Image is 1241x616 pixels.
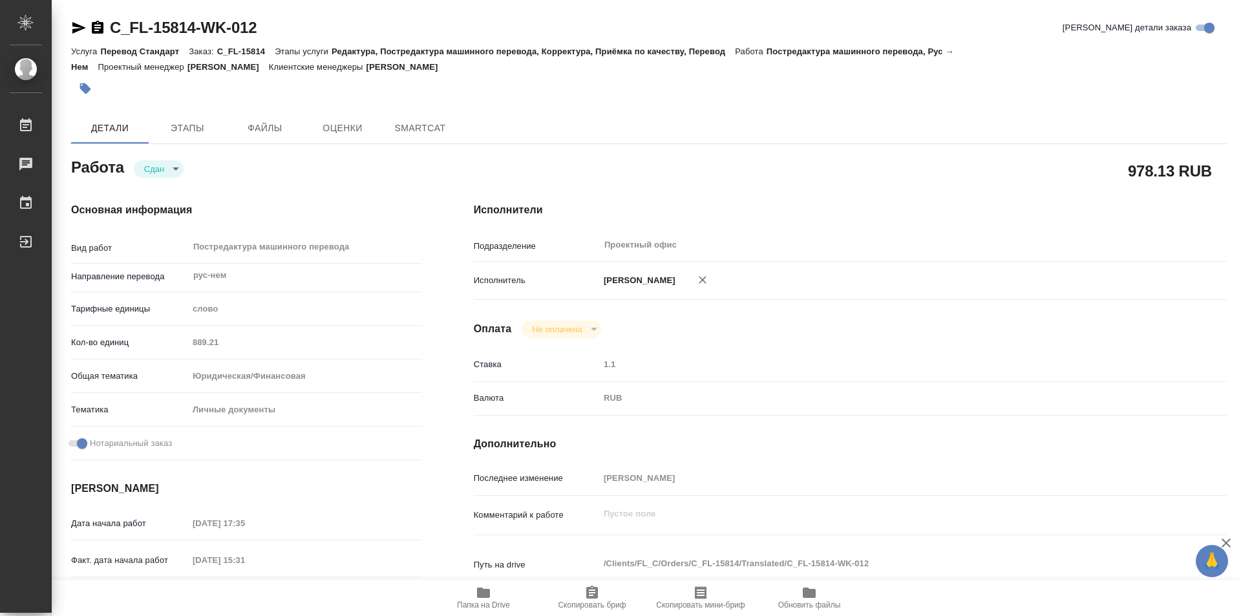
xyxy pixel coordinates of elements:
[1196,545,1228,577] button: 🙏
[1063,21,1191,34] span: [PERSON_NAME] детали заказа
[140,164,168,175] button: Сдан
[457,600,510,610] span: Папка на Drive
[71,20,87,36] button: Скопировать ссылку для ЯМессенджера
[79,120,141,136] span: Детали
[275,47,332,56] p: Этапы услуги
[71,481,422,496] h4: [PERSON_NAME]
[156,120,218,136] span: Этапы
[474,472,599,485] p: Последнее изменение
[474,274,599,287] p: Исполнитель
[188,514,301,533] input: Пустое поле
[71,154,124,178] h2: Работа
[474,240,599,253] p: Подразделение
[188,551,301,569] input: Пустое поле
[98,62,187,72] p: Проектный менеджер
[71,403,188,416] p: Тематика
[312,120,374,136] span: Оценки
[656,600,745,610] span: Скопировать мини-бриф
[474,202,1227,218] h4: Исполнители
[389,120,451,136] span: SmartCat
[755,580,864,616] button: Обновить файлы
[1201,547,1223,575] span: 🙏
[429,580,538,616] button: Папка на Drive
[366,62,448,72] p: [PERSON_NAME]
[188,333,422,352] input: Пустое поле
[735,47,767,56] p: Работа
[558,600,626,610] span: Скопировать бриф
[71,270,188,283] p: Направление перевода
[71,336,188,349] p: Кол-во единиц
[71,242,188,255] p: Вид работ
[187,62,269,72] p: [PERSON_NAME]
[110,19,257,36] a: C_FL-15814-WK-012
[217,47,275,56] p: C_FL-15814
[599,469,1164,487] input: Пустое поле
[189,47,217,56] p: Заказ:
[188,399,422,421] div: Личные документы
[332,47,735,56] p: Редактура, Постредактура машинного перевода, Корректура, Приёмка по качеству, Перевод
[71,370,188,383] p: Общая тематика
[71,303,188,315] p: Тарифные единицы
[100,47,189,56] p: Перевод Стандарт
[599,355,1164,374] input: Пустое поле
[269,62,366,72] p: Клиентские менеджеры
[71,47,100,56] p: Услуга
[1128,160,1212,182] h2: 978.13 RUB
[688,266,717,294] button: Удалить исполнителя
[599,553,1164,575] textarea: /Clients/FL_C/Orders/C_FL-15814/Translated/C_FL-15814-WK-012
[71,554,188,567] p: Факт. дата начала работ
[71,517,188,530] p: Дата начала работ
[538,580,646,616] button: Скопировать бриф
[474,321,512,337] h4: Оплата
[474,392,599,405] p: Валюта
[188,298,422,320] div: слово
[474,558,599,571] p: Путь на drive
[778,600,841,610] span: Обновить файлы
[71,74,100,103] button: Добавить тэг
[188,365,422,387] div: Юридическая/Финансовая
[134,160,184,178] div: Сдан
[234,120,296,136] span: Файлы
[599,274,675,287] p: [PERSON_NAME]
[522,321,601,338] div: Сдан
[90,20,105,36] button: Скопировать ссылку
[474,436,1227,452] h4: Дополнительно
[599,387,1164,409] div: RUB
[71,202,422,218] h4: Основная информация
[474,509,599,522] p: Комментарий к работе
[528,324,586,335] button: Не оплачена
[474,358,599,371] p: Ставка
[90,437,172,450] span: Нотариальный заказ
[646,580,755,616] button: Скопировать мини-бриф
